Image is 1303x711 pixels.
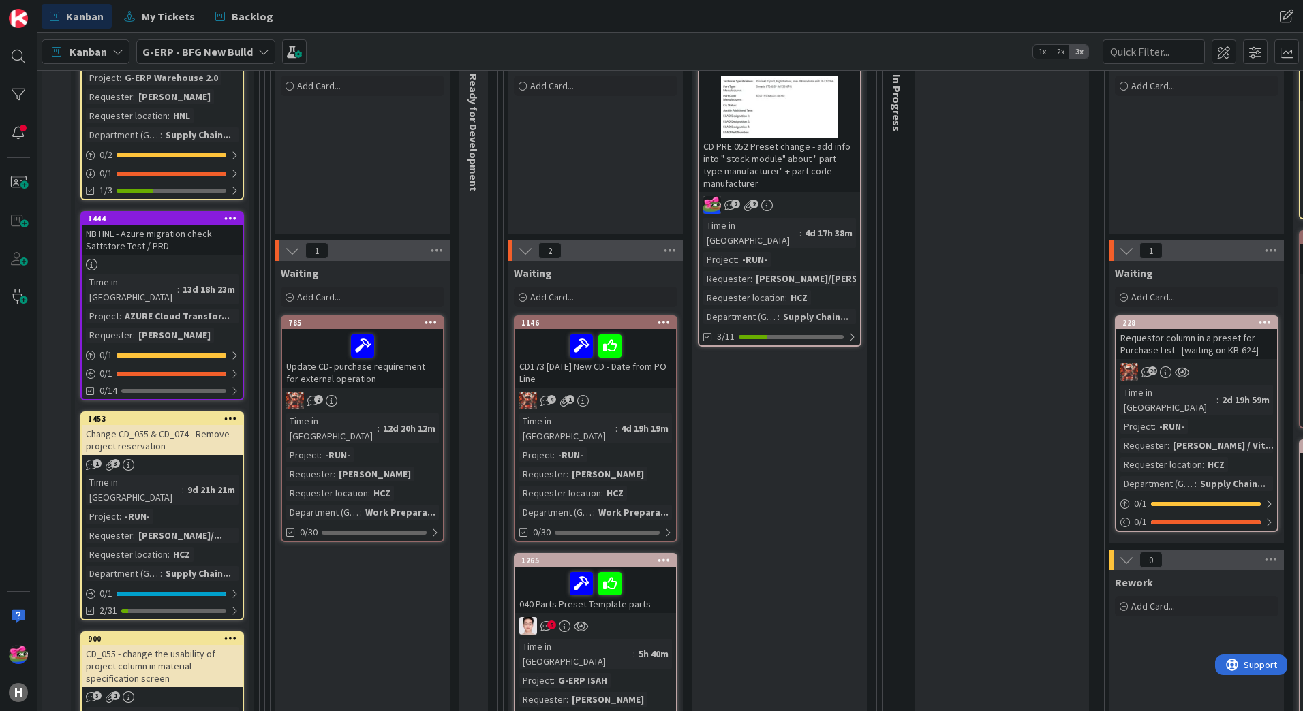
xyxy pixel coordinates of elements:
[177,282,179,297] span: :
[182,482,184,497] span: :
[111,459,120,468] span: 3
[1116,495,1277,512] div: 0/1
[519,639,633,669] div: Time in [GEOGRAPHIC_DATA]
[121,309,233,323] div: AZURE Cloud Transfor...
[1116,363,1277,381] div: JK
[133,89,135,104] span: :
[135,528,226,543] div: [PERSON_NAME]/...
[99,183,112,197] span: 1/3
[519,505,593,520] div: Department (G-ERP)
[515,554,676,613] div: 1265040 Parts Preset Template parts
[566,692,568,707] span: :
[80,411,244,620] a: 1453Change CD_055 & CD_074 - Remove project reservationTime in [GEOGRAPHIC_DATA]:9d 21h 21mProjec...
[42,4,112,29] a: Kanban
[467,74,480,191] span: Ready for Development
[82,425,243,455] div: Change CD_055 & CD_074 - Remove project reservation
[314,395,323,404] span: 2
[82,365,243,382] div: 0/1
[601,486,603,501] span: :
[142,45,253,59] b: G-ERP - BFG New Build
[82,212,243,225] div: 1444
[184,482,239,497] div: 9d 21h 21m
[603,486,627,501] div: HCZ
[82,146,243,163] div: 0/2
[617,421,672,436] div: 4d 19h 19m
[88,214,243,223] div: 1444
[1116,513,1277,531] div: 0/1
[86,566,160,581] div: Department (G-ERP)
[519,413,615,443] div: Time in [GEOGRAPHIC_DATA]
[286,413,378,443] div: Time in [GEOGRAPHIC_DATA]
[801,225,856,240] div: 4d 17h 38m
[160,566,162,581] span: :
[1122,318,1277,328] div: 228
[380,421,439,436] div: 12d 20h 12m
[333,467,335,481] span: :
[1033,45,1052,59] span: 1x
[86,309,119,323] div: Project
[135,328,214,343] div: [PERSON_NAME]
[111,691,120,700] span: 1
[699,138,860,192] div: CD PRE 052 Preset change - add info into " stock module" about " part type manufacturer" + part c...
[703,252,737,267] div: Project
[179,282,239,297] div: 13d 18h 23m
[86,70,119,85] div: Project
[890,74,904,131] span: In Progress
[1197,476,1269,491] div: Supply Chain...
[1120,457,1202,472] div: Requester location
[93,459,102,468] span: 1
[1216,392,1218,407] span: :
[86,547,168,562] div: Requester location
[514,315,677,542] a: 1146CD173 [DATE] New CD - Date from PO LineJKTime in [GEOGRAPHIC_DATA]:4d 19h 19mProject:-RUN-Req...
[335,467,414,481] div: [PERSON_NAME]
[703,309,778,324] div: Department (G-ERP)
[1070,45,1088,59] span: 3x
[1120,476,1195,491] div: Department (G-ERP)
[82,645,243,687] div: CD_055 - change the usability of project column in material specification screen
[133,328,135,343] span: :
[162,127,234,142] div: Supply Chain...
[555,447,587,462] div: -RUN-
[82,413,243,425] div: 1453
[99,586,112,601] span: 0 / 1
[135,89,214,104] div: [PERSON_NAME]
[1115,575,1153,589] span: Rework
[282,392,443,409] div: JK
[305,242,328,259] span: 1
[699,59,860,192] div: CD PRE 052 Preset change - add info into " stock module" about " part type manufacturer" + part c...
[370,486,394,501] div: HCZ
[555,673,611,688] div: G-ERP ISAH
[281,315,444,542] a: 785Update CD- purchase requirement for external operationJKTime in [GEOGRAPHIC_DATA]:12d 20h 12mP...
[82,347,243,364] div: 0/1
[86,127,160,142] div: Department (G-ERP)
[780,309,852,324] div: Supply Chain...
[281,266,319,280] span: Waiting
[82,225,243,255] div: NB HNL - Azure migration check Sattstore Test / PRD
[378,421,380,436] span: :
[360,505,362,520] span: :
[320,447,322,462] span: :
[286,447,320,462] div: Project
[519,673,553,688] div: Project
[731,200,740,208] span: 2
[322,447,354,462] div: -RUN-
[1131,600,1175,612] span: Add Card...
[1120,419,1154,434] div: Project
[119,309,121,323] span: :
[1139,242,1163,259] span: 1
[519,392,537,409] img: JK
[286,486,368,501] div: Requester location
[717,330,735,344] span: 3/11
[521,318,676,328] div: 1146
[1131,291,1175,303] span: Add Card...
[593,505,595,520] span: :
[29,2,62,18] span: Support
[282,317,443,388] div: 785Update CD- purchase requirement for external operation
[1134,515,1147,529] span: 0 / 1
[286,505,360,520] div: Department (G-ERP)
[232,8,273,25] span: Backlog
[170,547,194,562] div: HCZ
[566,467,568,481] span: :
[282,329,443,388] div: Update CD- purchase requirement for external operation
[170,108,194,123] div: HNL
